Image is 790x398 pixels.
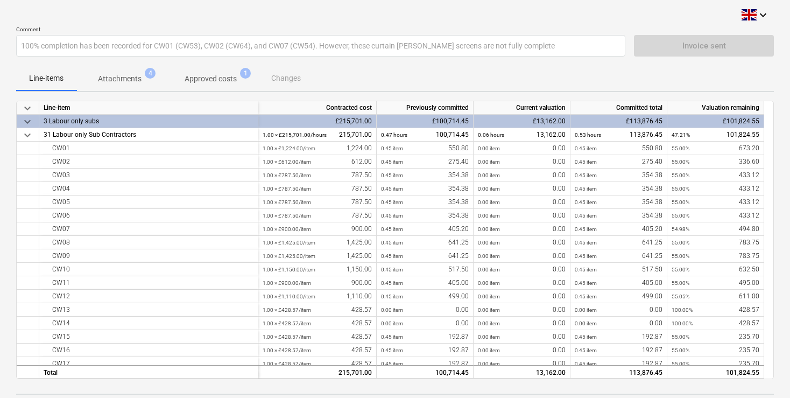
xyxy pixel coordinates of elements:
div: 1,150.00 [263,263,372,276]
small: 0.00 item [575,320,597,326]
div: 405.00 [381,276,469,290]
div: 0.00 [478,222,566,236]
small: 0.45 item [575,145,597,151]
small: 1.00 × £787.50 / item [263,186,311,192]
div: 101,824.55 [672,367,759,380]
small: 1.00 × £787.50 / item [263,172,311,178]
small: 0.00 item [381,307,403,313]
small: 0.45 item [575,172,597,178]
small: 0.45 item [575,267,597,273]
div: 611.00 [672,290,759,303]
p: Approved costs [185,73,237,85]
div: CW03 [44,169,253,182]
small: 0.45 item [381,213,403,219]
div: 0.00 [478,209,566,222]
div: 31 Labour only Sub Contractors [44,128,253,142]
div: 354.38 [381,182,469,195]
div: CW06 [44,209,253,222]
div: 3 Labour only subs [44,115,253,128]
small: 1.00 × £1,224.00 / item [263,145,315,151]
small: 0.00 item [478,347,500,353]
div: £113,876.45 [570,115,667,128]
span: 1 [240,68,251,79]
small: 0.00 item [478,186,500,192]
div: £100,714.45 [377,115,474,128]
small: 0.45 item [575,361,597,367]
small: 1.00 × £428.57 / item [263,320,311,326]
small: 55.00% [672,267,689,273]
div: 783.75 [672,236,759,249]
div: 673.20 [672,142,759,155]
small: 1.00 × £428.57 / item [263,307,311,313]
div: 641.25 [575,249,662,263]
small: 0.00 item [478,172,500,178]
div: 428.57 [672,317,759,330]
div: 405.20 [575,222,662,236]
div: Previously committed [377,101,474,115]
small: 100.00% [672,320,693,326]
small: 55.00% [672,253,689,259]
small: 0.45 item [381,361,403,367]
div: 900.00 [263,222,372,236]
small: 0.00 item [478,145,500,151]
small: 0.00 item [478,361,500,367]
small: 0.45 item [381,186,403,192]
div: 0.00 [478,276,566,290]
div: 0.00 [478,330,566,344]
small: 1.00 × £900.00 / item [263,226,311,232]
small: 0.45 item [381,226,403,232]
span: 4 [145,68,156,79]
div: 1,224.00 [263,142,372,155]
div: 428.57 [263,357,372,371]
div: 336.60 [672,155,759,169]
small: 1.00 × £612.00 / item [263,159,311,165]
div: 13,162.00 [478,367,566,380]
div: 783.75 [672,249,759,263]
div: 354.38 [575,209,662,222]
div: 0.00 [478,303,566,317]
div: 215,701.00 [263,128,372,142]
span: keyboard_arrow_down [21,129,34,142]
div: 641.25 [575,236,662,249]
small: 0.45 item [575,280,597,286]
div: CW07 [44,222,253,236]
small: 1.00 × £787.50 / item [263,213,311,219]
div: 550.80 [575,142,662,155]
small: 0.45 item [575,253,597,259]
div: £101,824.55 [667,115,764,128]
div: 235.70 [672,357,759,371]
small: 55.00% [672,172,689,178]
div: CW16 [44,344,253,357]
div: 612.00 [263,155,372,169]
small: 0.00 item [478,334,500,340]
div: 632.50 [672,263,759,276]
small: 0.00 item [575,307,597,313]
small: 0.00 item [478,253,500,259]
div: CW17 [44,357,253,371]
small: 0.00 item [478,294,500,299]
div: CW05 [44,195,253,209]
div: 0.00 [478,155,566,169]
div: CW14 [44,317,253,330]
small: 0.45 item [381,253,403,259]
small: 0.00 item [478,240,500,246]
small: 1.00 × £1,150.00 / item [263,267,315,273]
div: 1,110.00 [263,290,372,303]
small: 1.00 × £787.50 / item [263,199,311,205]
small: 0.53 hours [575,132,601,138]
div: 494.80 [672,222,759,236]
div: 1,425.00 [263,249,372,263]
div: 641.25 [381,249,469,263]
small: 55.00% [672,159,689,165]
small: 55.00% [672,280,689,286]
small: 0.00 item [478,199,500,205]
small: 1.00 × £1,110.00 / item [263,294,315,299]
small: 0.47 hours [381,132,407,138]
small: 1.00 × £1,425.00 / item [263,253,315,259]
div: CW13 [44,303,253,317]
div: 0.00 [478,357,566,371]
div: 428.57 [263,344,372,357]
div: 0.00 [381,303,469,317]
div: 0.00 [478,169,566,182]
div: 428.57 [263,317,372,330]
